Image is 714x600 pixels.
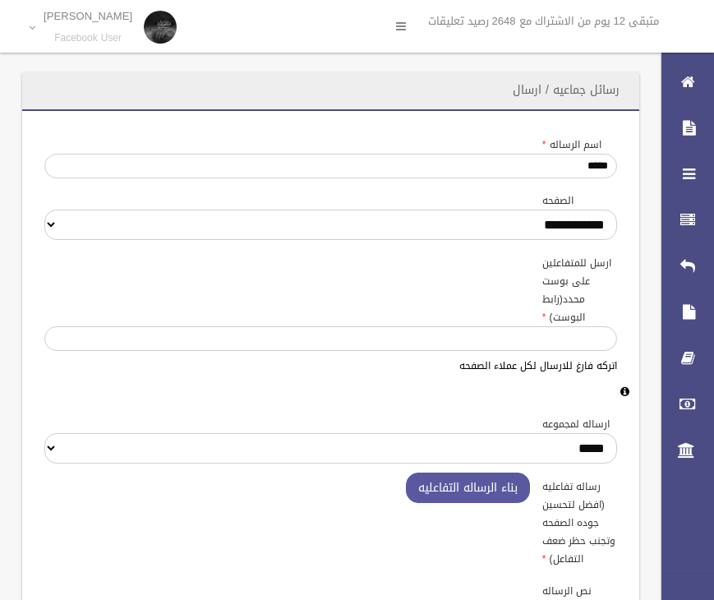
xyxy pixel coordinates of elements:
label: رساله تفاعليه (افضل لتحسين جوده الصفحه وتجنب حظر ضعف التفاعل) [530,473,629,568]
h6: اتركه فارغ للارسال لكل عملاء الصفحه [44,361,617,372]
small: Facebook User [44,32,132,44]
header: رسائل جماعيه / ارسال [493,74,639,106]
button: بناء الرساله التفاعليه [406,473,530,503]
p: [PERSON_NAME] [44,10,132,22]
